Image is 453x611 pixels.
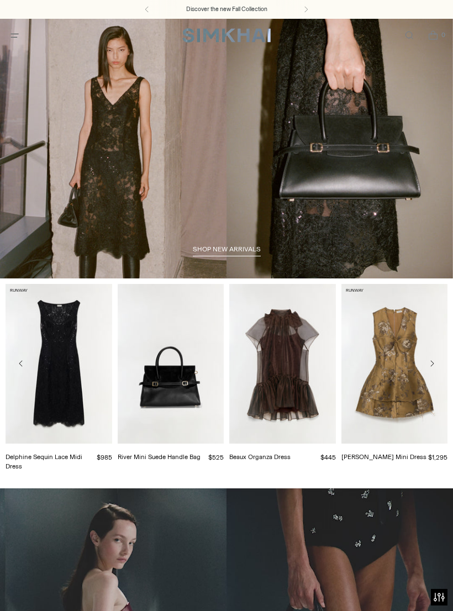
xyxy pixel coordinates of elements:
a: Discover the new Fall Collection [186,5,267,14]
button: Move to previous carousel slide [11,354,31,373]
a: Open search modal [398,24,420,47]
a: Beaux Organza Dress [229,453,291,461]
a: SIMKHAI [182,28,271,44]
span: shop new arrivals [193,245,261,253]
a: Open cart modal [422,24,444,47]
a: [PERSON_NAME] Mini Dress [341,453,426,461]
button: Move to next carousel slide [422,354,442,373]
span: 0 [439,30,449,40]
a: River Mini Suede Handle Bag [118,453,201,461]
a: shop new arrivals [193,245,261,256]
button: Open menu modal [3,24,26,47]
a: Delphine Sequin Lace Midi Dress [6,453,82,471]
